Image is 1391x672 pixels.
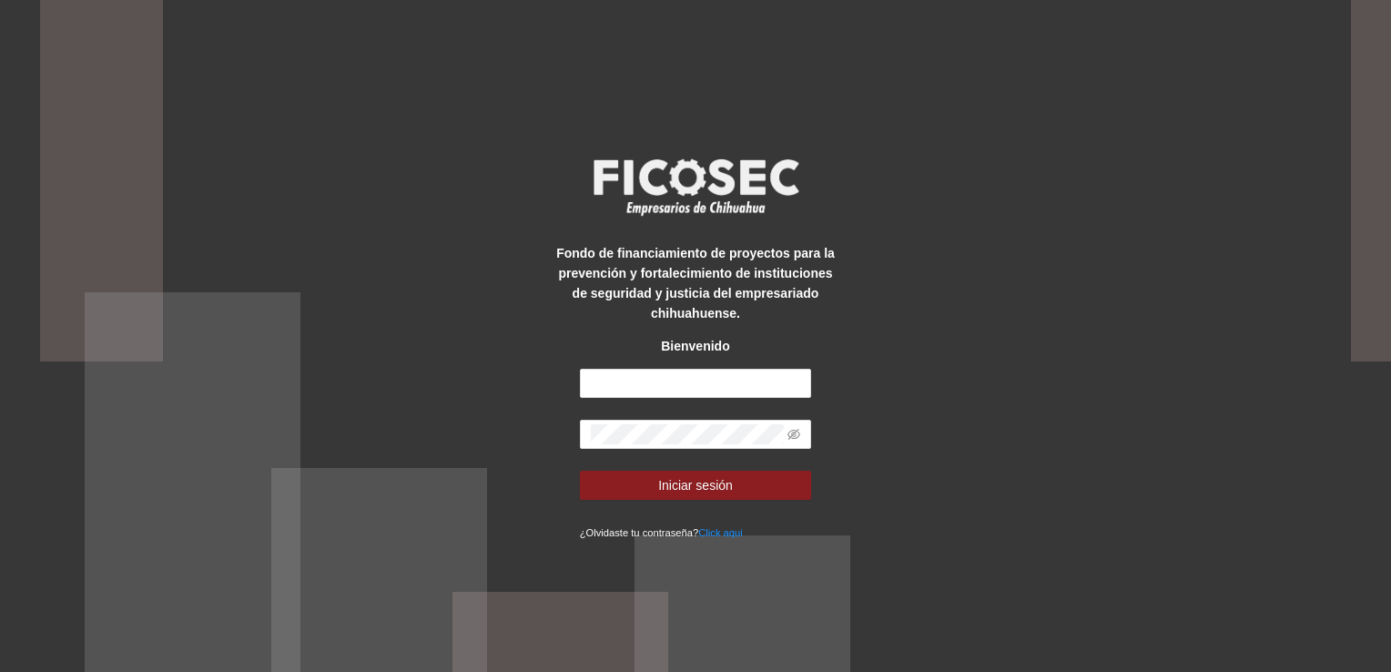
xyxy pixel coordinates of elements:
small: ¿Olvidaste tu contraseña? [580,527,743,538]
span: eye-invisible [787,428,800,441]
img: logo [582,153,809,220]
a: Click aqui [698,527,743,538]
strong: Bienvenido [661,339,729,353]
strong: Fondo de financiamiento de proyectos para la prevención y fortalecimiento de instituciones de seg... [556,246,835,321]
span: Iniciar sesión [658,475,733,495]
button: Iniciar sesión [580,471,812,500]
